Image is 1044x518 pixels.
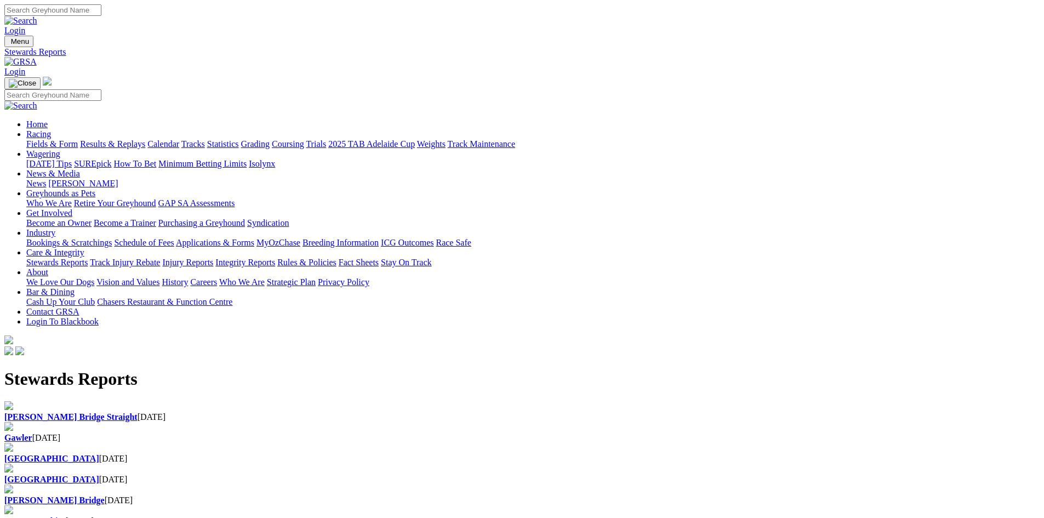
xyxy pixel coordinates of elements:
[26,179,46,188] a: News
[267,277,316,287] a: Strategic Plan
[162,258,213,267] a: Injury Reports
[158,218,245,227] a: Purchasing a Greyhound
[4,401,13,410] img: file-red.svg
[176,238,254,247] a: Applications & Forms
[4,412,138,422] a: [PERSON_NAME] Bridge Straight
[26,238,112,247] a: Bookings & Scratchings
[4,464,13,473] img: file-red.svg
[4,16,37,26] img: Search
[4,4,101,16] input: Search
[26,307,79,316] a: Contact GRSA
[158,159,247,168] a: Minimum Betting Limits
[26,248,84,257] a: Care & Integrity
[74,198,156,208] a: Retire Your Greyhound
[4,475,99,484] a: [GEOGRAPHIC_DATA]
[26,258,88,267] a: Stewards Reports
[26,159,1040,169] div: Wagering
[26,208,72,218] a: Get Involved
[48,179,118,188] a: [PERSON_NAME]
[4,89,101,101] input: Search
[417,139,446,149] a: Weights
[94,218,156,227] a: Become a Trainer
[436,238,471,247] a: Race Safe
[26,198,72,208] a: Who We Are
[26,119,48,129] a: Home
[26,169,80,178] a: News & Media
[4,77,41,89] button: Toggle navigation
[15,346,24,355] img: twitter.svg
[26,179,1040,189] div: News & Media
[219,277,265,287] a: Who We Are
[80,139,145,149] a: Results & Replays
[114,238,174,247] a: Schedule of Fees
[4,67,25,76] a: Login
[4,433,1040,443] div: [DATE]
[339,258,379,267] a: Fact Sheets
[381,238,433,247] a: ICG Outcomes
[26,317,99,326] a: Login To Blackbook
[26,267,48,277] a: About
[448,139,515,149] a: Track Maintenance
[4,36,33,47] button: Toggle navigation
[4,443,13,452] img: file-red.svg
[26,238,1040,248] div: Industry
[43,77,52,86] img: logo-grsa-white.png
[26,287,75,297] a: Bar & Dining
[4,101,37,111] img: Search
[207,139,239,149] a: Statistics
[4,57,37,67] img: GRSA
[26,139,1040,149] div: Racing
[247,218,289,227] a: Syndication
[4,422,13,431] img: file-red.svg
[215,258,275,267] a: Integrity Reports
[4,485,13,493] img: file-red.svg
[4,369,1040,389] h1: Stewards Reports
[162,277,188,287] a: History
[303,238,379,247] a: Breeding Information
[26,159,72,168] a: [DATE] Tips
[249,159,275,168] a: Isolynx
[4,496,1040,505] div: [DATE]
[4,475,1040,485] div: [DATE]
[26,198,1040,208] div: Greyhounds as Pets
[26,277,94,287] a: We Love Our Dogs
[241,139,270,149] a: Grading
[26,297,1040,307] div: Bar & Dining
[26,218,92,227] a: Become an Owner
[381,258,431,267] a: Stay On Track
[158,198,235,208] a: GAP SA Assessments
[26,218,1040,228] div: Get Involved
[4,433,32,442] a: Gawler
[4,454,99,463] a: [GEOGRAPHIC_DATA]
[97,297,232,306] a: Chasers Restaurant & Function Centre
[4,335,13,344] img: logo-grsa-white.png
[190,277,217,287] a: Careers
[4,26,25,35] a: Login
[4,47,1040,57] a: Stewards Reports
[11,37,29,45] span: Menu
[181,139,205,149] a: Tracks
[4,496,105,505] a: [PERSON_NAME] Bridge
[26,297,95,306] a: Cash Up Your Club
[9,79,36,88] img: Close
[4,454,1040,464] div: [DATE]
[4,505,13,514] img: file-red.svg
[147,139,179,149] a: Calendar
[328,139,415,149] a: 2025 TAB Adelaide Cup
[277,258,336,267] a: Rules & Policies
[26,129,51,139] a: Racing
[90,258,160,267] a: Track Injury Rebate
[26,277,1040,287] div: About
[114,159,157,168] a: How To Bet
[318,277,369,287] a: Privacy Policy
[4,412,1040,422] div: [DATE]
[96,277,159,287] a: Vision and Values
[272,139,304,149] a: Coursing
[306,139,326,149] a: Trials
